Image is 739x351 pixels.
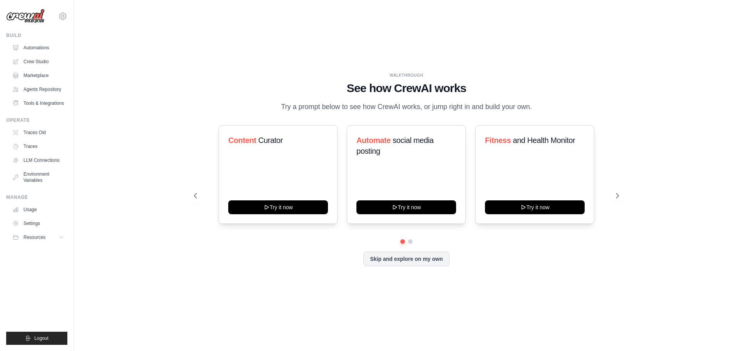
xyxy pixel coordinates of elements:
[9,140,67,153] a: Traces
[9,69,67,82] a: Marketplace
[485,200,585,214] button: Try it now
[6,9,45,24] img: Logo
[485,136,511,144] span: Fitness
[9,203,67,216] a: Usage
[34,335,48,341] span: Logout
[9,42,67,54] a: Automations
[228,136,256,144] span: Content
[6,194,67,200] div: Manage
[9,154,67,166] a: LLM Connections
[6,32,67,39] div: Build
[277,101,536,113] p: Try a prompt below to see how CrewAI works, or jump right in and build your own.
[9,168,67,186] a: Environment Variables
[194,72,619,78] div: WALKTHROUGH
[258,136,283,144] span: Curator
[356,136,434,155] span: social media posting
[9,83,67,96] a: Agents Repository
[9,97,67,109] a: Tools & Integrations
[513,136,575,144] span: and Health Monitor
[9,55,67,68] a: Crew Studio
[6,332,67,345] button: Logout
[356,136,391,144] span: Automate
[6,117,67,123] div: Operate
[9,217,67,230] a: Settings
[363,252,449,266] button: Skip and explore on my own
[9,231,67,244] button: Resources
[9,126,67,139] a: Traces Old
[23,234,45,240] span: Resources
[194,81,619,95] h1: See how CrewAI works
[356,200,456,214] button: Try it now
[228,200,328,214] button: Try it now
